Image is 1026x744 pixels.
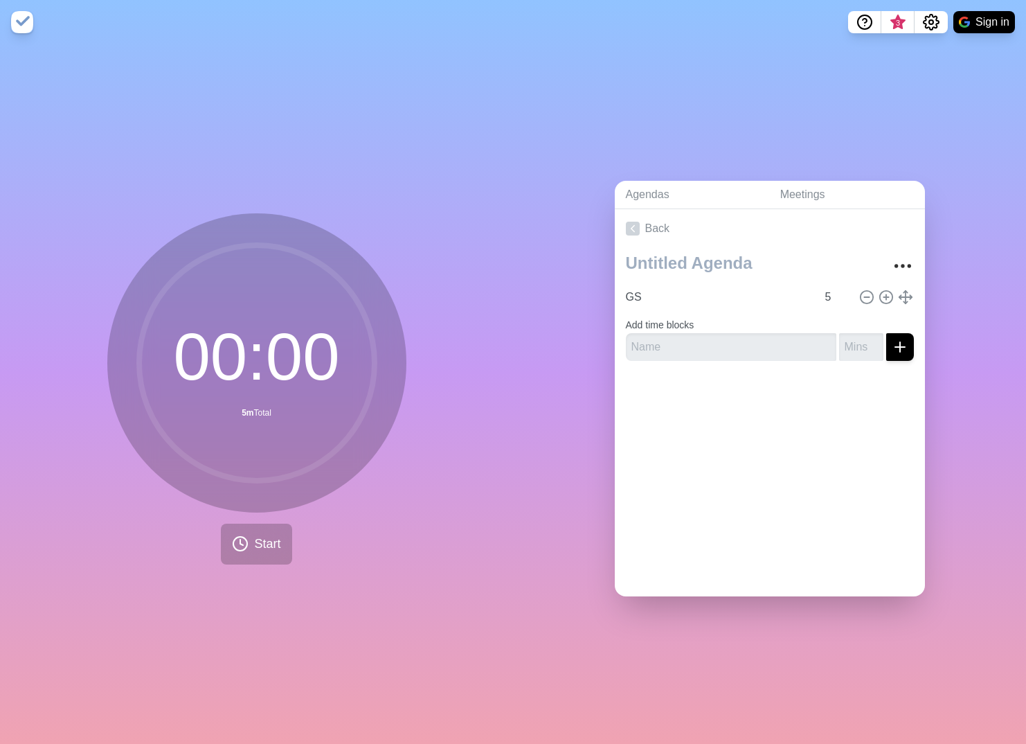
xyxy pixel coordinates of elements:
[11,11,33,33] img: timeblocks logo
[892,17,903,28] span: 3
[953,11,1015,33] button: Sign in
[254,535,280,553] span: Start
[839,333,883,361] input: Mins
[820,283,853,311] input: Mins
[620,283,817,311] input: Name
[959,17,970,28] img: google logo
[889,252,917,280] button: More
[915,11,948,33] button: Settings
[848,11,881,33] button: Help
[769,181,925,209] a: Meetings
[615,209,925,248] a: Back
[881,11,915,33] button: What’s new
[626,333,836,361] input: Name
[615,181,769,209] a: Agendas
[626,319,694,330] label: Add time blocks
[221,524,291,565] button: Start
